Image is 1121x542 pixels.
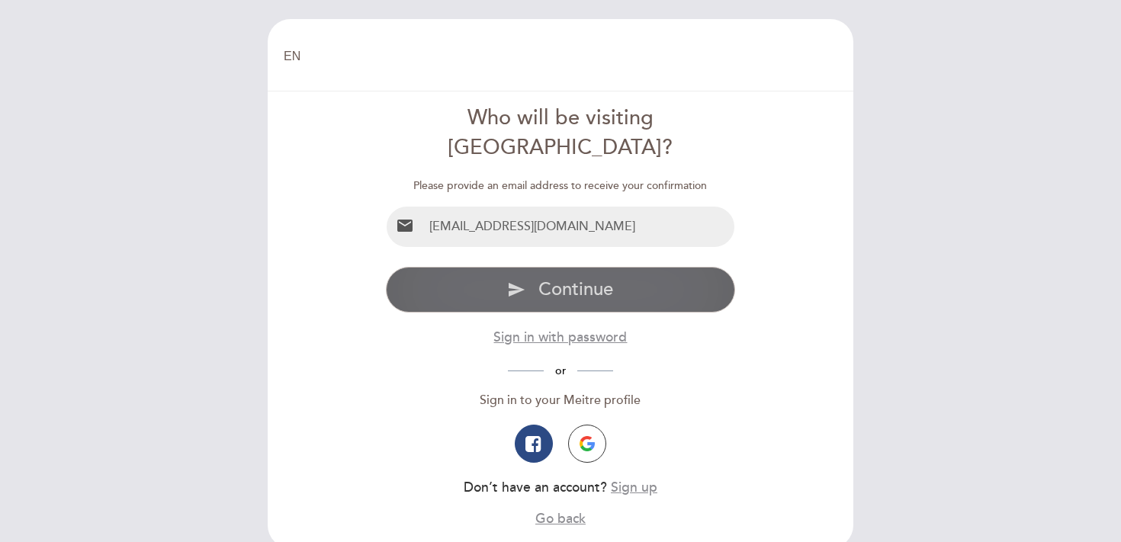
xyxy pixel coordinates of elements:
div: Who will be visiting [GEOGRAPHIC_DATA]? [386,104,736,163]
button: Go back [535,509,586,528]
button: Sign in with password [493,328,627,347]
span: Don’t have an account? [464,479,607,495]
img: icon-google.png [580,436,595,451]
span: or [544,364,577,377]
i: send [507,281,525,299]
i: email [396,216,414,235]
button: Sign up [611,478,657,497]
div: Please provide an email address to receive your confirmation [386,178,736,194]
span: Continue [538,278,613,300]
button: send Continue [386,267,736,313]
input: Email [423,207,735,247]
div: Sign in to your Meitre profile [386,392,736,409]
